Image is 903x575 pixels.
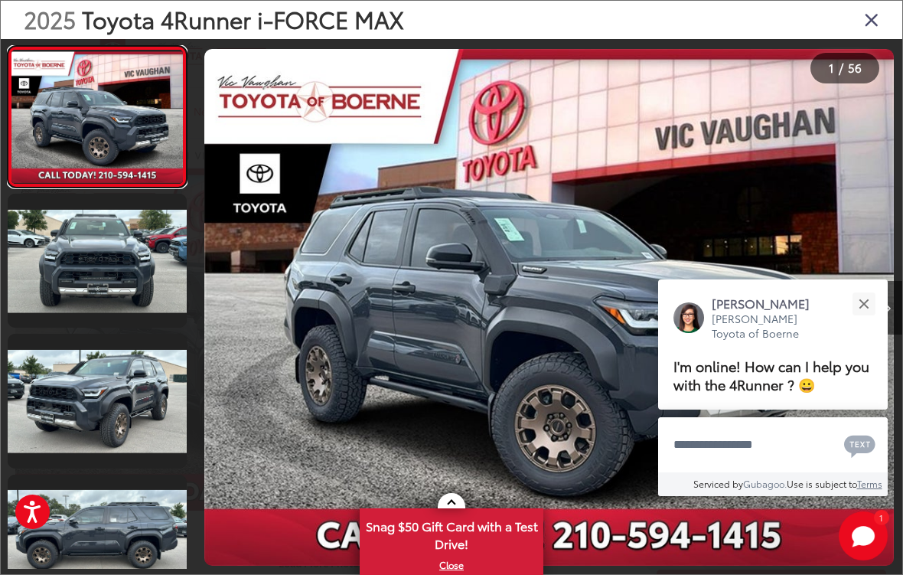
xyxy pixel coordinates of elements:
[712,295,825,312] p: [PERSON_NAME]
[6,350,188,452] img: 2025 Toyota 4Runner i-FORCE MAX Trailhunter
[857,477,882,490] a: Terms
[10,51,184,182] img: 2025 Toyota 4Runner i-FORCE MAX Trailhunter
[361,510,542,557] span: Snag $50 Gift Card with a Test Drive!
[879,514,883,521] span: 1
[712,312,825,341] p: [PERSON_NAME] Toyota of Boerne
[82,2,404,35] span: Toyota 4Runner i-FORCE MAX
[837,63,845,74] span: /
[693,477,743,490] span: Serviced by
[864,9,879,29] i: Close gallery
[848,59,862,76] span: 56
[829,59,834,76] span: 1
[658,279,888,496] div: Close[PERSON_NAME][PERSON_NAME] Toyota of BoerneI'm online! How can I help you with the 4Runner ?...
[844,433,875,458] svg: Text
[24,2,76,35] span: 2025
[839,427,880,462] button: Chat with SMS
[197,49,902,567] div: 2025 Toyota 4Runner i-FORCE MAX Trailhunter 0
[839,511,888,560] svg: Start Chat
[847,287,880,320] button: Close
[673,355,869,394] span: I'm online! How can I help you with the 4Runner ? 😀
[658,417,888,472] textarea: Type your message
[839,511,888,560] button: Toggle Chat Window
[6,210,188,312] img: 2025 Toyota 4Runner i-FORCE MAX Trailhunter
[204,49,894,567] img: 2025 Toyota 4Runner i-FORCE MAX Trailhunter
[787,477,857,490] span: Use is subject to
[743,477,787,490] a: Gubagoo.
